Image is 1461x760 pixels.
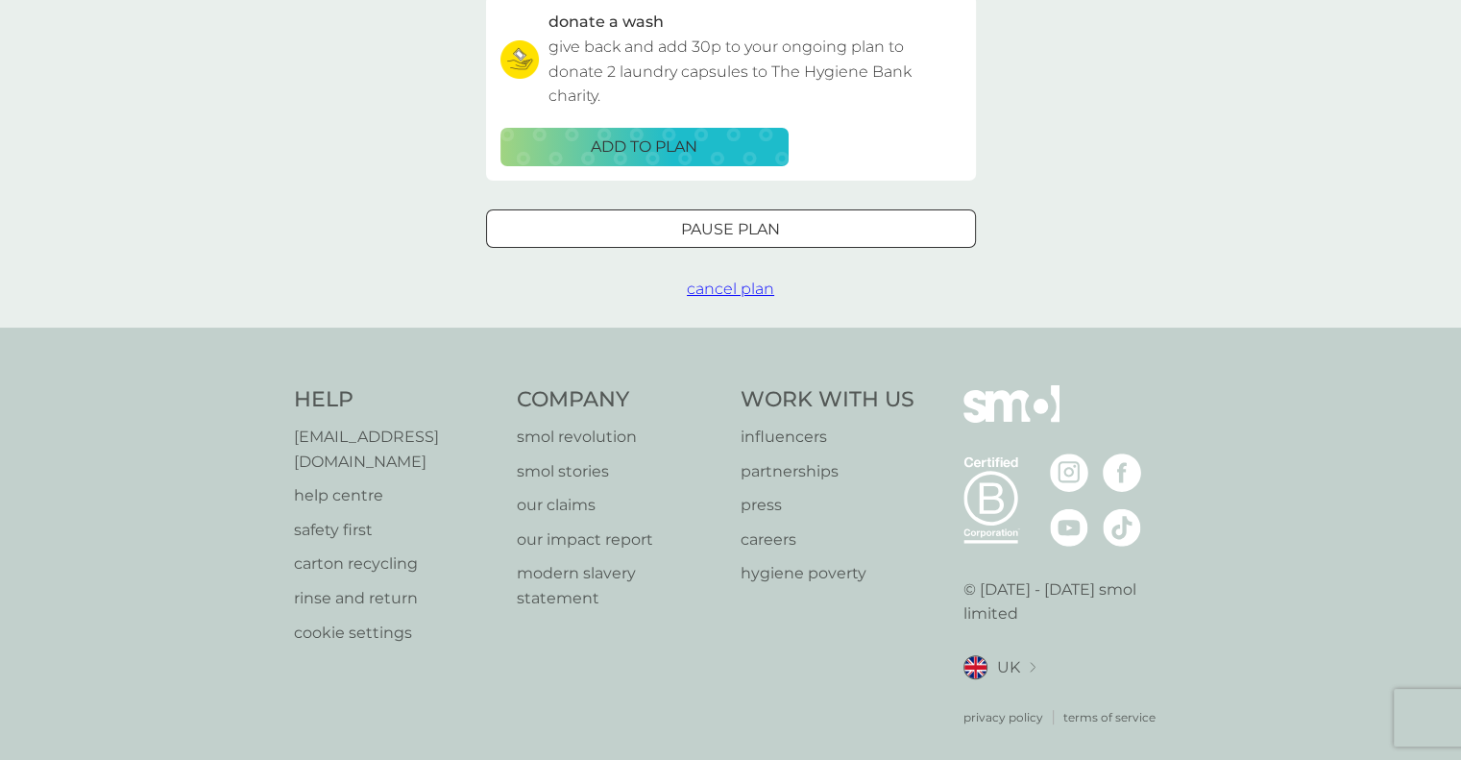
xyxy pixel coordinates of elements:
a: modern slavery statement [517,561,721,610]
a: privacy policy [963,708,1043,726]
a: help centre [294,483,499,508]
a: cookie settings [294,621,499,646]
a: influencers [741,425,914,450]
button: ADD TO PLAN [500,128,789,166]
img: visit the smol Tiktok page [1103,508,1141,547]
img: UK flag [963,655,987,679]
p: give back and add 30p to your ongoing plan to donate 2 laundry capsules to The Hygiene Bank charity. [548,35,962,109]
h3: donate a wash [548,10,664,35]
img: visit the smol Instagram page [1050,454,1088,492]
p: © [DATE] - [DATE] smol limited [963,577,1168,626]
a: terms of service [1063,708,1156,726]
a: safety first [294,518,499,543]
a: press [741,493,914,518]
span: cancel plan [687,280,774,298]
a: our impact report [517,527,721,552]
img: visit the smol Facebook page [1103,454,1141,492]
span: UK [997,655,1020,680]
p: ADD TO PLAN [591,135,697,159]
a: smol stories [517,459,721,484]
a: partnerships [741,459,914,484]
a: careers [741,527,914,552]
a: [EMAIL_ADDRESS][DOMAIN_NAME] [294,425,499,474]
h4: Work With Us [741,385,914,415]
img: smol [963,385,1059,451]
h4: Company [517,385,721,415]
p: Pause plan [681,217,780,242]
a: carton recycling [294,552,499,576]
img: select a new location [1030,662,1035,673]
button: cancel plan [687,277,774,302]
a: smol revolution [517,425,721,450]
button: Pause plan [486,209,976,248]
h4: Help [294,385,499,415]
img: visit the smol Youtube page [1050,508,1088,547]
a: rinse and return [294,586,499,611]
a: hygiene poverty [741,561,914,586]
a: our claims [517,493,721,518]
